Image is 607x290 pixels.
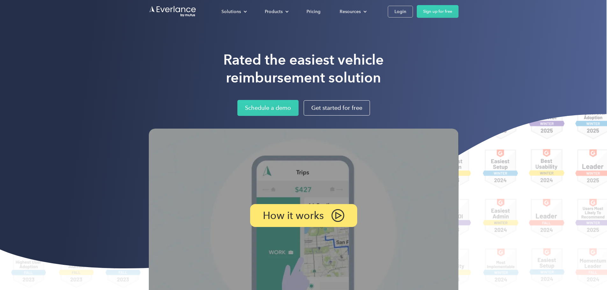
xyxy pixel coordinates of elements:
a: Get started for free [304,100,370,116]
div: Login [394,8,406,16]
h1: Rated the easiest vehicle reimbursement solution [223,51,384,87]
div: Solutions [221,8,241,16]
a: Schedule a demo [237,100,299,116]
div: Resources [340,8,361,16]
div: Pricing [307,8,321,16]
a: Sign up for free [417,5,459,18]
p: How it works [263,211,324,220]
a: Pricing [300,6,327,17]
a: Go to homepage [149,5,197,18]
div: Products [265,8,283,16]
a: Login [388,6,413,18]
